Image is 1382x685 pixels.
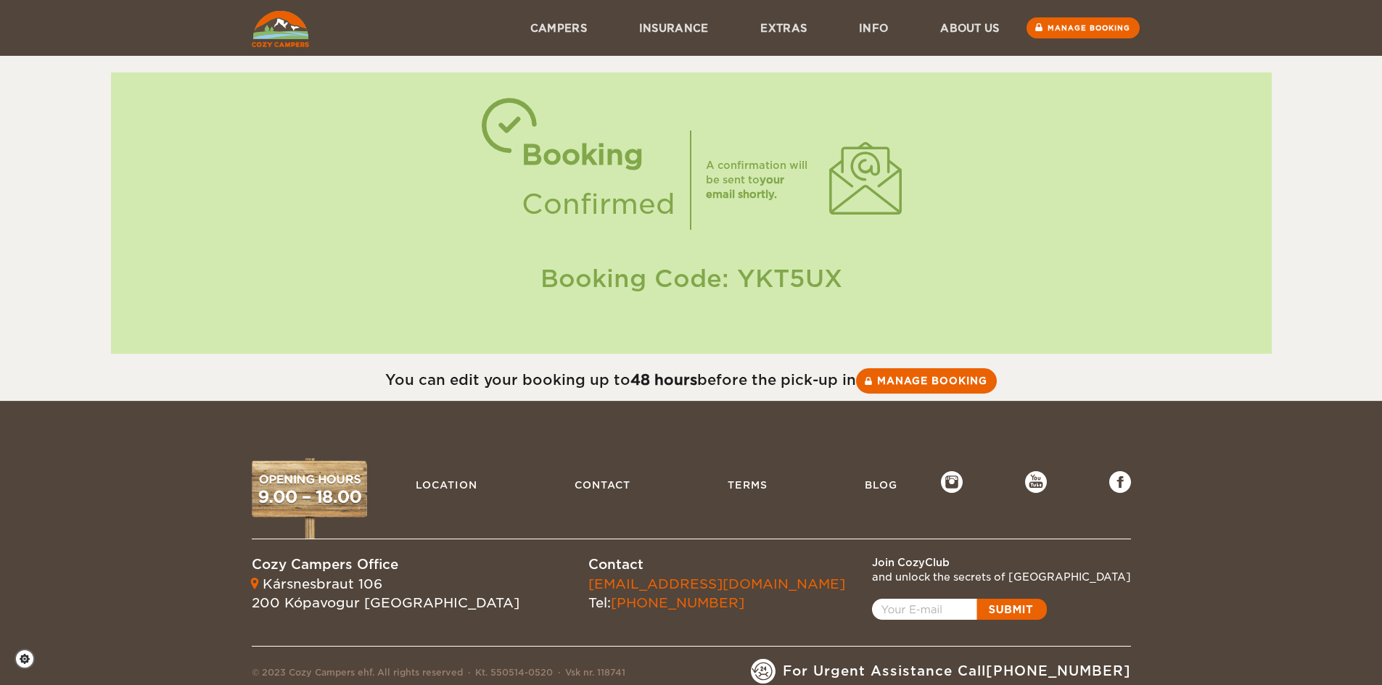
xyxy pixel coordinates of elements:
div: and unlock the secrets of [GEOGRAPHIC_DATA] [872,570,1131,584]
a: Blog [857,471,905,499]
div: Join CozyClub [872,555,1131,570]
a: Contact [567,471,638,499]
div: Confirmed [522,180,675,229]
a: Manage booking [856,368,997,394]
div: Cozy Campers Office [252,555,519,574]
a: Manage booking [1027,17,1140,38]
div: Booking [522,130,675,180]
div: Tel: [588,575,845,612]
a: Location [408,471,485,499]
span: For Urgent Assistance Call [783,662,1131,681]
img: Cozy Campers [252,11,309,47]
div: © 2023 Cozy Campers ehf. All rights reserved Kt. 550514-0520 Vsk nr. 118741 [252,666,625,684]
a: [PHONE_NUMBER] [986,663,1131,678]
div: A confirmation will be sent to [706,158,815,202]
a: [EMAIL_ADDRESS][DOMAIN_NAME] [588,576,845,591]
div: Contact [588,555,845,574]
div: Booking Code: YKT5UX [126,262,1257,296]
div: Kársnesbraut 106 200 Kópavogur [GEOGRAPHIC_DATA] [252,575,519,612]
a: Cookie settings [15,649,44,669]
a: Open popup [872,599,1047,620]
strong: 48 hours [630,371,697,389]
a: Terms [720,471,775,499]
a: [PHONE_NUMBER] [611,595,744,610]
